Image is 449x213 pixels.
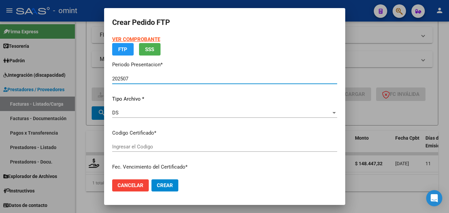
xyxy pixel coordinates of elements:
span: DS [112,110,119,116]
div: Open Intercom Messenger [426,190,442,206]
span: Cancelar [118,182,143,188]
p: Tipo Archivo * [112,95,337,103]
p: Fec. Vencimiento del Certificado [112,163,337,171]
span: FTP [118,46,127,52]
span: Crear [157,182,173,188]
span: SSS [145,46,154,52]
button: Cancelar [112,179,149,191]
button: FTP [112,43,134,56]
h2: Crear Pedido FTP [112,16,337,29]
button: Crear [151,179,178,191]
a: VER COMPROBANTE [112,36,160,42]
button: SSS [139,43,161,56]
p: Periodo Presentacion [112,61,337,69]
p: Codigo Certificado [112,129,337,137]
